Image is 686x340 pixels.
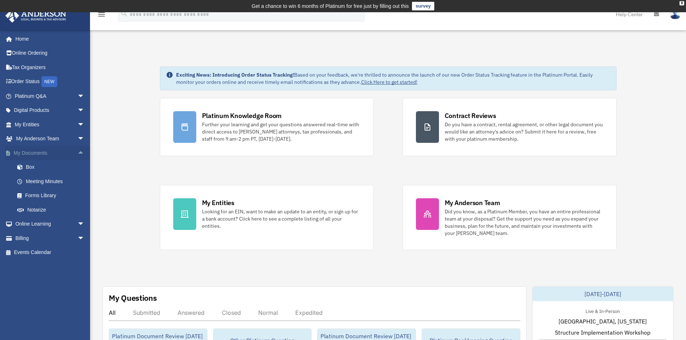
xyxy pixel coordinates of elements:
[445,198,500,207] div: My Anderson Team
[5,231,95,245] a: Billingarrow_drop_down
[77,217,92,232] span: arrow_drop_down
[5,60,95,74] a: Tax Organizers
[403,185,616,250] a: My Anderson Team Did you know, as a Platinum Member, you have an entire professional team at your...
[160,185,374,250] a: My Entities Looking for an EIN, want to make an update to an entity, or sign up for a bank accoun...
[109,309,116,316] div: All
[559,317,647,326] span: [GEOGRAPHIC_DATA], [US_STATE]
[77,146,92,160] span: arrow_drop_up
[252,2,409,10] div: Get a chance to win 6 months of Platinum for free just by filling out this
[533,287,673,301] div: [DATE]-[DATE]
[10,160,95,174] a: Box
[97,13,106,19] a: menu
[5,74,95,89] a: Order StatusNEW
[160,98,374,156] a: Platinum Knowledge Room Further your learning and get your questions answered real-time with dire...
[3,9,68,23] img: Anderson Advisors Platinum Portal
[77,132,92,146] span: arrow_drop_down
[5,32,92,46] a: Home
[555,328,650,337] span: Structure Implementation Workshop
[295,309,323,316] div: Expedited
[412,2,434,10] a: survey
[77,231,92,246] span: arrow_drop_down
[109,293,157,303] div: My Questions
[176,71,610,86] div: Based on your feedback, we're thrilled to announce the launch of our new Order Status Tracking fe...
[202,198,234,207] div: My Entities
[97,10,106,19] i: menu
[120,10,128,18] i: search
[5,103,95,118] a: Digital Productsarrow_drop_down
[176,72,294,78] strong: Exciting News: Introducing Order Status Tracking!
[41,76,57,87] div: NEW
[77,117,92,132] span: arrow_drop_down
[77,103,92,118] span: arrow_drop_down
[5,117,95,132] a: My Entitiesarrow_drop_down
[202,111,282,120] div: Platinum Knowledge Room
[361,79,417,85] a: Click Here to get started!
[5,217,95,231] a: Online Learningarrow_drop_down
[580,307,626,314] div: Live & In-Person
[5,132,95,146] a: My Anderson Teamarrow_drop_down
[178,309,205,316] div: Answered
[670,9,681,19] img: User Pic
[5,245,95,260] a: Events Calendar
[680,1,684,5] div: close
[10,189,95,203] a: Forms Library
[403,98,616,156] a: Contract Reviews Do you have a contract, rental agreement, or other legal document you would like...
[202,121,360,142] div: Further your learning and get your questions answered real-time with direct access to [PERSON_NAM...
[222,309,241,316] div: Closed
[10,174,95,189] a: Meeting Minutes
[445,111,496,120] div: Contract Reviews
[133,309,160,316] div: Submitted
[10,203,95,217] a: Notarize
[77,89,92,104] span: arrow_drop_down
[5,46,95,60] a: Online Ordering
[5,89,95,103] a: Platinum Q&Aarrow_drop_down
[258,309,278,316] div: Normal
[5,146,95,160] a: My Documentsarrow_drop_up
[445,121,603,142] div: Do you have a contract, rental agreement, or other legal document you would like an attorney's ad...
[445,208,603,237] div: Did you know, as a Platinum Member, you have an entire professional team at your disposal? Get th...
[202,208,360,230] div: Looking for an EIN, want to make an update to an entity, or sign up for a bank account? Click her...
